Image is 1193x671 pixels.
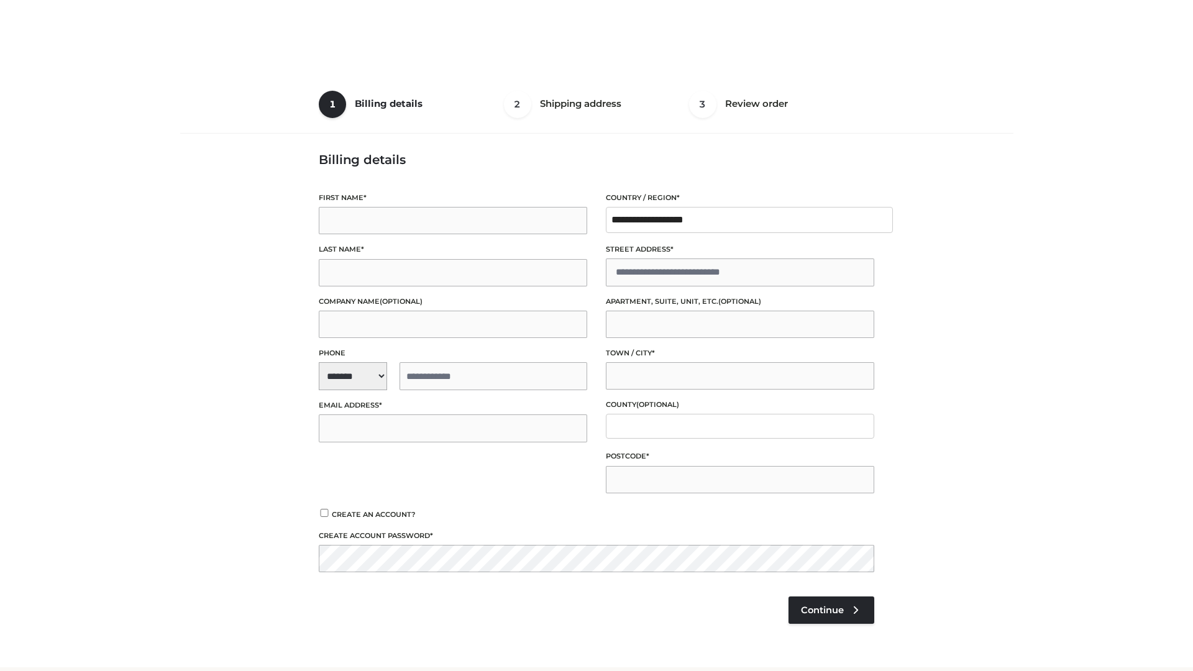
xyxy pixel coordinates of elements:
label: Street address [606,244,874,255]
span: (optional) [718,297,761,306]
span: 2 [504,91,531,118]
a: Continue [788,596,874,624]
span: 1 [319,91,346,118]
span: Shipping address [540,98,621,109]
label: Apartment, suite, unit, etc. [606,296,874,308]
label: County [606,399,874,411]
label: Country / Region [606,192,874,204]
span: (optional) [380,297,423,306]
span: (optional) [636,400,679,409]
label: Last name [319,244,587,255]
span: Review order [725,98,788,109]
span: Create an account? [332,510,416,519]
input: Create an account? [319,509,330,517]
label: Town / City [606,347,874,359]
label: Postcode [606,450,874,462]
span: Continue [801,605,844,616]
label: Phone [319,347,587,359]
label: First name [319,192,587,204]
span: Billing details [355,98,423,109]
label: Create account password [319,530,874,542]
label: Email address [319,399,587,411]
h3: Billing details [319,152,874,167]
span: 3 [689,91,716,118]
label: Company name [319,296,587,308]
